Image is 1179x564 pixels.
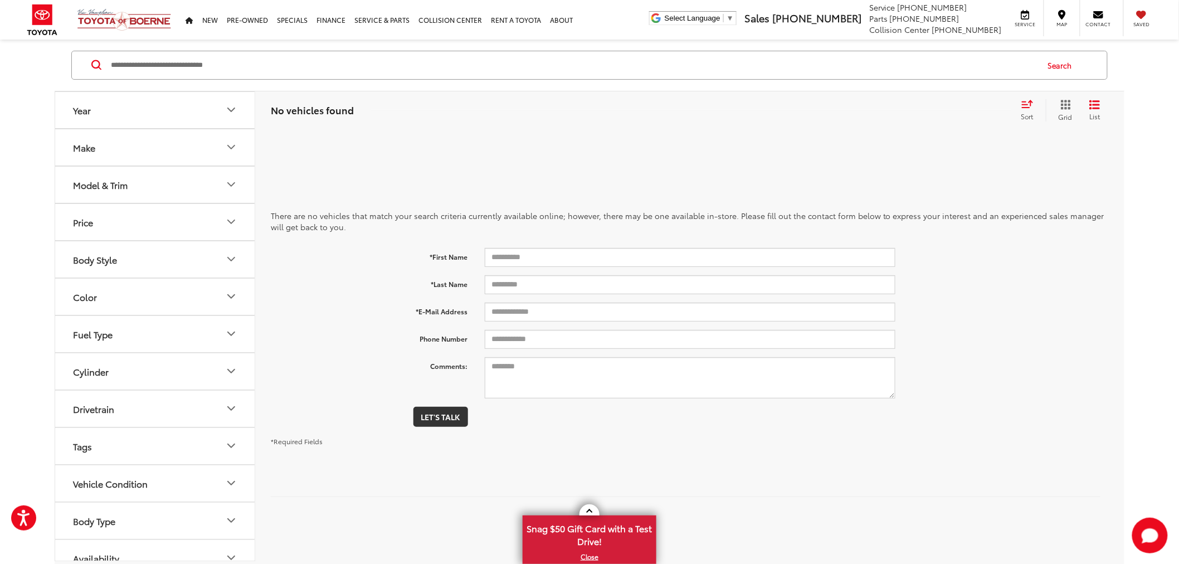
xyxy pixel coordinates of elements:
[225,290,238,303] div: Color
[890,13,959,24] span: [PHONE_NUMBER]
[110,52,1037,79] input: Search by Make, Model, or Keyword
[55,129,256,166] button: MakeMake
[73,105,91,115] div: Year
[262,303,476,317] label: *E-Mail Address
[73,217,93,227] div: Price
[73,291,97,302] div: Color
[1046,99,1081,121] button: Grid View
[723,14,724,22] span: ​
[262,330,476,344] label: Phone Number
[262,248,476,262] label: *First Name
[73,516,115,526] div: Body Type
[73,553,119,563] div: Availability
[225,252,238,266] div: Body Style
[932,24,1002,35] span: [PHONE_NUMBER]
[898,2,967,13] span: [PHONE_NUMBER]
[1089,111,1100,121] span: List
[73,441,92,451] div: Tags
[1132,518,1168,553] button: Toggle Chat Window
[225,364,238,378] div: Cylinder
[1037,51,1088,79] button: Search
[262,275,476,289] label: *Last Name
[1021,111,1034,121] span: Sort
[262,357,476,371] label: Comments:
[55,279,256,315] button: ColorColor
[772,11,861,25] span: [PHONE_NUMBER]
[1016,99,1046,121] button: Select sort value
[271,436,323,446] small: *Required Fields
[1086,21,1111,28] span: Contact
[55,204,256,240] button: PricePrice
[1132,518,1168,553] svg: Start Chat
[55,391,256,427] button: DrivetrainDrivetrain
[1081,99,1109,121] button: List View
[225,140,238,154] div: Make
[524,517,655,551] span: Snag $50 Gift Card with a Test Drive!
[73,366,109,377] div: Cylinder
[73,142,95,153] div: Make
[271,103,354,116] span: No vehicles found
[77,8,172,31] img: Vic Vaughan Toyota of Boerne
[665,14,720,22] span: Select Language
[55,428,256,464] button: TagsTags
[73,254,117,265] div: Body Style
[744,11,769,25] span: Sales
[225,477,238,490] div: Vehicle Condition
[225,514,238,527] div: Body Type
[73,179,128,190] div: Model & Trim
[225,402,238,415] div: Drivetrain
[55,353,256,390] button: CylinderCylinder
[55,92,256,128] button: YearYear
[225,327,238,341] div: Fuel Type
[271,210,1109,232] p: There are no vehicles that match your search criteria currently available online; however, there ...
[225,103,238,116] div: Year
[869,13,888,24] span: Parts
[55,167,256,203] button: Model & TrimModel & Trim
[73,478,148,489] div: Vehicle Condition
[225,215,238,228] div: Price
[869,24,930,35] span: Collision Center
[1059,112,1073,121] span: Grid
[1013,21,1038,28] span: Service
[727,14,734,22] span: ▼
[55,316,256,352] button: Fuel TypeFuel Type
[1129,21,1154,28] span: Saved
[225,178,238,191] div: Model & Trim
[55,465,256,502] button: Vehicle ConditionVehicle Condition
[55,241,256,278] button: Body StyleBody Style
[73,403,114,414] div: Drivetrain
[73,329,113,339] div: Fuel Type
[413,407,468,427] button: Let's Talk
[225,439,238,453] div: Tags
[869,2,895,13] span: Service
[1050,21,1074,28] span: Map
[55,503,256,539] button: Body TypeBody Type
[665,14,734,22] a: Select Language​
